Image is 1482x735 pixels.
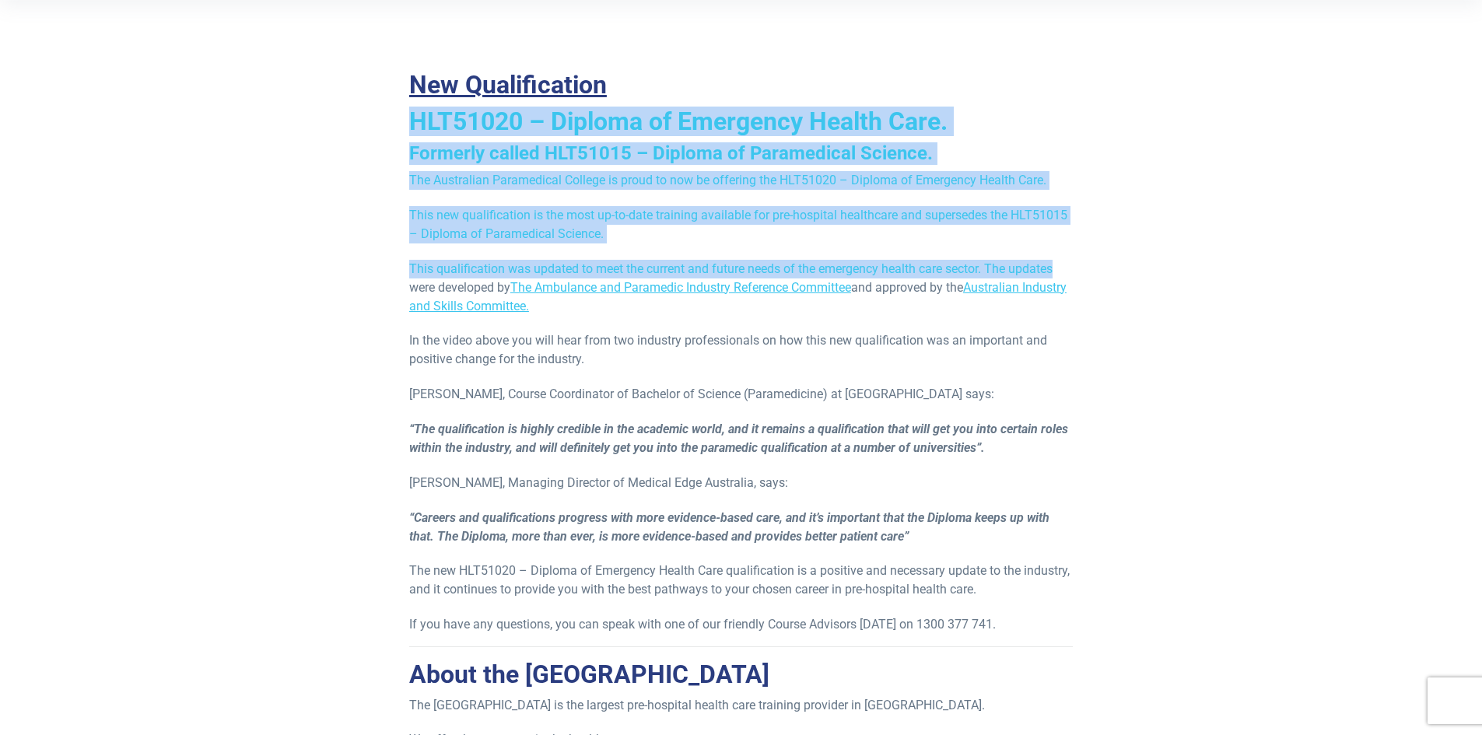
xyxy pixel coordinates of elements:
[409,331,1073,369] p: In the video above you will hear from two industry professionals on how this new qualification wa...
[409,280,1067,313] a: Australian Industry and Skills Committee.
[409,70,607,100] span: New Qualification
[409,510,1049,544] strong: “Careers and qualifications progress with more evidence-based care, and it’s important that the D...
[409,107,1073,136] h2: HLT51020 – Diploma of Emergency Health Care.
[409,660,1073,689] h2: About the [GEOGRAPHIC_DATA]
[510,280,851,295] a: The Ambulance and Paramedic Industry Reference Committee
[409,171,1073,190] p: The Australian Paramedical College is proud to now be offering the HLT51020 – Diploma of Emergenc...
[409,206,1073,243] p: This new qualification is the most up-to-date training available for pre-hospital healthcare and ...
[409,422,1068,455] strong: “The qualification is highly credible in the academic world, and it remains a qualification that ...
[409,385,1073,404] p: [PERSON_NAME], Course Coordinator of Bachelor of Science (Paramedicine) at [GEOGRAPHIC_DATA] says:
[409,562,1073,599] p: The new HLT51020 – Diploma of Emergency Health Care qualification is a positive and necessary upd...
[409,142,1073,165] h3: Formerly called HLT51015 – Diploma of Paramedical Science.
[409,474,1073,492] p: [PERSON_NAME], Managing Director of Medical Edge Australia, says:
[409,615,1073,634] div: If you have any questions, you can speak with one of our friendly Course Advisors [DATE] on 1300 ...
[409,696,1073,715] p: The [GEOGRAPHIC_DATA] is the largest pre-hospital health care training provider in [GEOGRAPHIC_DA...
[409,260,1073,316] p: This qualification was updated to meet the current and future needs of the emergency health care ...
